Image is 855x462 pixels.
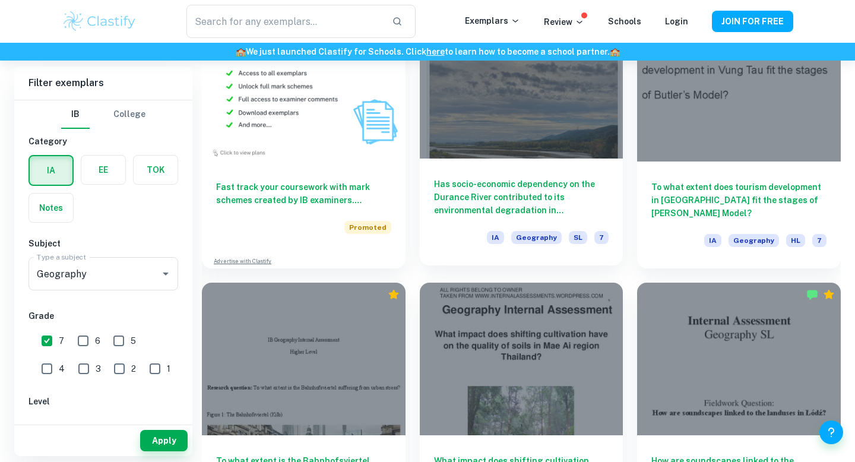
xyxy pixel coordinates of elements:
span: 6 [95,334,100,347]
span: 7 [594,231,609,244]
p: Review [544,15,584,29]
h6: Has socio-economic dependency on the Durance River contributed to its environmental degradation i... [434,178,609,217]
button: College [113,100,145,129]
button: Apply [140,430,188,451]
span: Promoted [344,221,391,234]
span: Geography [511,231,562,244]
img: Thumbnail [202,9,406,162]
a: Schools [608,17,641,26]
span: IA [487,231,504,244]
img: Marked [806,289,818,300]
img: Clastify logo [62,10,137,33]
span: 2 [131,362,136,375]
button: EE [81,156,125,184]
a: To what extent does tourism development in [GEOGRAPHIC_DATA] fit the stages of [PERSON_NAME] Mode... [637,9,841,268]
h6: Fast track your coursework with mark schemes created by IB examiners. Upgrade now [216,181,391,207]
div: Premium [823,289,835,300]
h6: Filter exemplars [14,67,192,100]
h6: Grade [28,309,178,322]
div: Filter type choice [61,100,145,129]
span: 5 [131,334,136,347]
span: 3 [96,362,101,375]
span: 🏫 [236,47,246,56]
button: Notes [29,194,73,222]
span: Geography [729,234,779,247]
h6: Subject [28,237,178,250]
span: IA [704,234,721,247]
h6: We just launched Clastify for Schools. Click to learn how to become a school partner. [2,45,853,58]
span: 4 [59,362,65,375]
a: Has socio-economic dependency on the Durance River contributed to its environmental degradation i... [420,9,623,268]
span: 🏫 [610,47,620,56]
button: Help and Feedback [819,420,843,444]
span: 7 [59,334,64,347]
label: Type a subject [37,252,86,262]
a: Login [665,17,688,26]
input: Search for any exemplars... [186,5,382,38]
p: Exemplars [465,14,520,27]
button: IB [61,100,90,129]
span: 7 [812,234,826,247]
span: HL [786,234,805,247]
h6: To what extent does tourism development in [GEOGRAPHIC_DATA] fit the stages of [PERSON_NAME] Model? [651,181,826,220]
span: 1 [167,362,170,375]
h6: Level [28,395,178,408]
h6: Category [28,135,178,148]
a: Advertise with Clastify [214,257,271,265]
button: TOK [134,156,178,184]
button: Open [157,265,174,282]
button: JOIN FOR FREE [712,11,793,32]
div: Premium [388,289,400,300]
span: SL [569,231,587,244]
button: IA [30,156,72,185]
a: here [426,47,445,56]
